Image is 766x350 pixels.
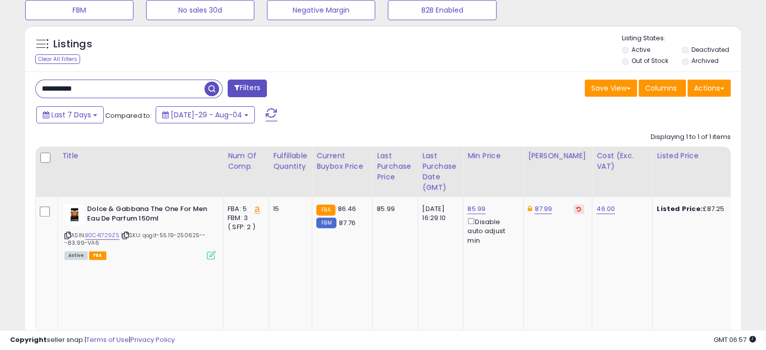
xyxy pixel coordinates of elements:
button: Actions [687,80,731,97]
div: 15 [273,204,304,214]
div: £87.25 [657,204,740,214]
img: 31lL0g2Fx8L._SL40_.jpg [64,204,85,225]
div: Last Purchase Date (GMT) [422,151,459,193]
button: Columns [639,80,686,97]
a: B0C41729Z5 [85,231,119,240]
span: Compared to: [105,111,152,120]
span: Last 7 Days [51,110,91,120]
span: 86.46 [338,204,357,214]
a: 46.00 [596,204,615,214]
a: Privacy Policy [130,335,175,344]
div: FBM: 3 [228,214,261,223]
div: Min Price [467,151,519,161]
div: 85.99 [377,204,410,214]
button: Last 7 Days [36,106,104,123]
span: 2025-08-12 06:57 GMT [714,335,756,344]
div: ASIN: [64,204,216,258]
div: Displaying 1 to 1 of 1 items [651,132,731,142]
span: Columns [645,83,677,93]
strong: Copyright [10,335,47,344]
div: Cost (Exc. VAT) [596,151,648,172]
button: Filters [228,80,267,97]
div: Current Buybox Price [316,151,368,172]
div: Title [62,151,219,161]
button: [DATE]-29 - Aug-04 [156,106,255,123]
div: [DATE] 16:29:10 [422,204,455,223]
b: Dolce & Gabbana The One For Men Eau De Parfum 150ml [87,204,210,226]
div: Clear All Filters [35,54,80,64]
span: 87.76 [339,218,356,228]
a: Terms of Use [86,335,129,344]
small: FBM [316,218,336,228]
div: Last Purchase Price [377,151,413,182]
div: ( SFP: 2 ) [228,223,261,232]
b: Listed Price: [657,204,703,214]
span: [DATE]-29 - Aug-04 [171,110,242,120]
div: Fulfillable Quantity [273,151,308,172]
label: Active [632,45,650,54]
label: Deactivated [691,45,729,54]
div: [PERSON_NAME] [528,151,588,161]
a: 87.99 [534,204,552,214]
label: Out of Stock [632,56,668,65]
span: All listings currently available for purchase on Amazon [64,251,88,260]
p: Listing States: [622,34,741,43]
div: seller snap | | [10,335,175,345]
span: | SKU: qogit-55.19-250625---83.99-VA6 [64,231,206,246]
a: 85.99 [467,204,485,214]
h5: Listings [53,37,92,51]
div: Listed Price [657,151,744,161]
div: Disable auto adjust min [467,216,516,245]
label: Archived [691,56,718,65]
small: FBA [316,204,335,216]
span: FBA [89,251,106,260]
button: Save View [585,80,637,97]
div: Num of Comp. [228,151,264,172]
div: FBA: 5 [228,204,261,214]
